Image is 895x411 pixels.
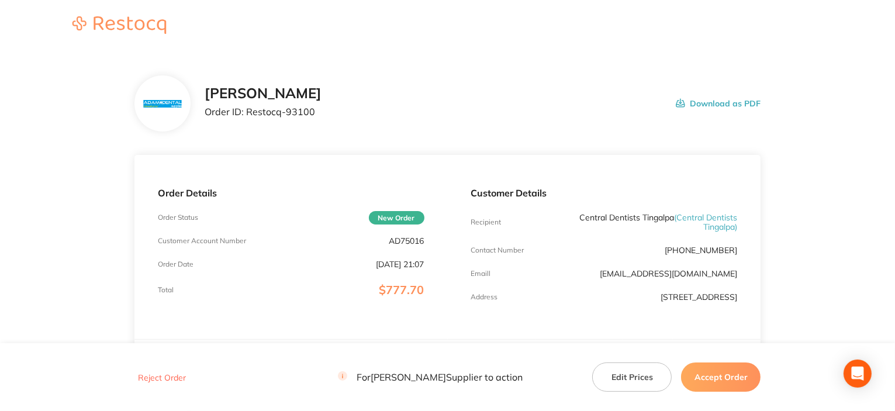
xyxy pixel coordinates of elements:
[143,100,181,108] img: N3hiYW42Mg
[674,212,737,232] span: ( Central Dentists Tingalpa )
[471,218,502,226] p: Recipient
[592,362,672,392] button: Edit Prices
[471,293,498,301] p: Address
[369,211,424,225] span: New Order
[158,286,174,294] p: Total
[158,237,246,245] p: Customer Account Number
[661,292,737,302] p: [STREET_ADDRESS]
[471,188,738,198] p: Customer Details
[676,85,761,122] button: Download as PDF
[134,340,448,367] th: Item
[158,260,193,268] p: Order Date
[623,340,673,367] th: Quantity
[158,213,198,222] p: Order Status
[600,268,737,279] a: [EMAIL_ADDRESS][DOMAIN_NAME]
[205,85,322,102] h2: [PERSON_NAME]
[681,362,761,392] button: Accept Order
[61,16,178,34] img: Restocq logo
[338,372,523,383] p: For [PERSON_NAME] Supplier to action
[559,213,737,232] p: Central Dentists Tingalpa
[205,106,322,117] p: Order ID: Restocq- 93100
[61,16,178,36] a: Restocq logo
[471,246,524,254] p: Contact Number
[158,188,424,198] p: Order Details
[376,260,424,269] p: [DATE] 21:07
[665,246,737,255] p: [PHONE_NUMBER]
[471,270,491,278] p: Emaill
[535,340,623,367] th: RRP Price Excl. GST
[844,360,872,388] div: Open Intercom Messenger
[673,340,761,367] th: Total
[448,340,535,367] th: Contract Price Excl. GST
[389,236,424,246] p: AD75016
[379,282,424,297] span: $777.70
[134,372,189,383] button: Reject Order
